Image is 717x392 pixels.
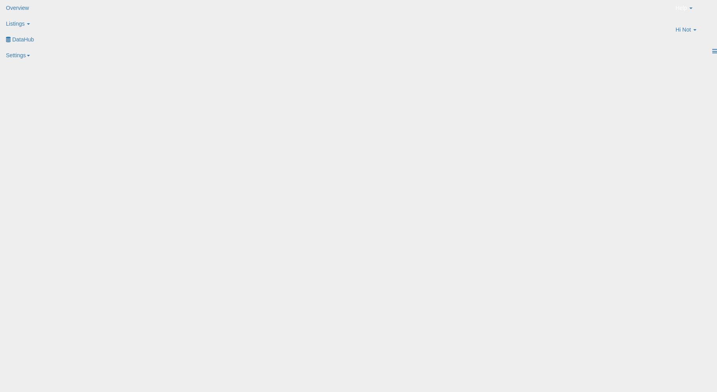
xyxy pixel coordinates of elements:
span: DataHub [12,36,34,43]
span: Listings [6,21,24,27]
span: Overview [6,5,29,11]
a: Hi Not [670,22,717,43]
span: Help [676,4,687,12]
span: Hi Not [676,26,691,34]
